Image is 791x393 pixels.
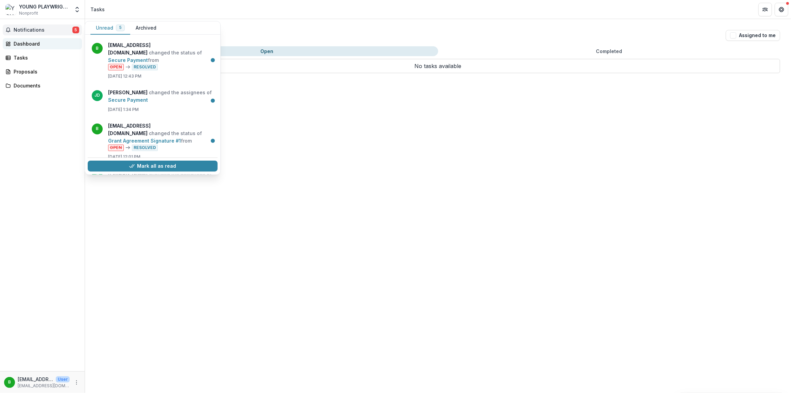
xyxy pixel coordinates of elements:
[3,52,82,63] a: Tasks
[72,27,79,33] span: 5
[19,3,70,10] div: YOUNG PLAYWRIGHT'S THEATER
[18,383,70,389] p: [EMAIL_ADDRESS][DOMAIN_NAME]
[108,42,213,70] p: changed the status of from
[88,161,218,172] button: Mark all as read
[8,380,11,384] div: bwinter@yptdc.org
[130,21,162,35] button: Archived
[72,378,81,387] button: More
[3,24,82,35] button: Notifications5
[5,4,16,15] img: YOUNG PLAYWRIGHT'S THEATER
[14,40,76,47] div: Dashboard
[3,66,82,77] a: Proposals
[726,30,780,41] button: Assigned to me
[108,138,181,144] a: Grant Agreement Signature #1
[775,3,788,16] button: Get Help
[14,54,76,61] div: Tasks
[758,3,772,16] button: Partners
[108,57,148,63] a: Secure Payment
[96,46,438,56] button: Open
[14,68,76,75] div: Proposals
[14,27,72,33] span: Notifications
[72,3,82,16] button: Open entity switcher
[3,38,82,49] a: Dashboard
[19,10,38,16] span: Nonprofit
[96,59,780,73] p: No tasks available
[56,376,70,382] p: User
[18,376,53,383] p: [EMAIL_ADDRESS][DOMAIN_NAME]
[119,25,122,30] span: 5
[108,122,213,151] p: changed the status of from
[108,97,148,103] a: Secure Payment
[90,21,130,35] button: Unread
[108,89,213,104] p: changed the assignees of
[3,80,82,91] a: Documents
[88,4,107,14] nav: breadcrumb
[438,46,780,56] button: Completed
[14,82,76,89] div: Documents
[90,6,105,13] div: Tasks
